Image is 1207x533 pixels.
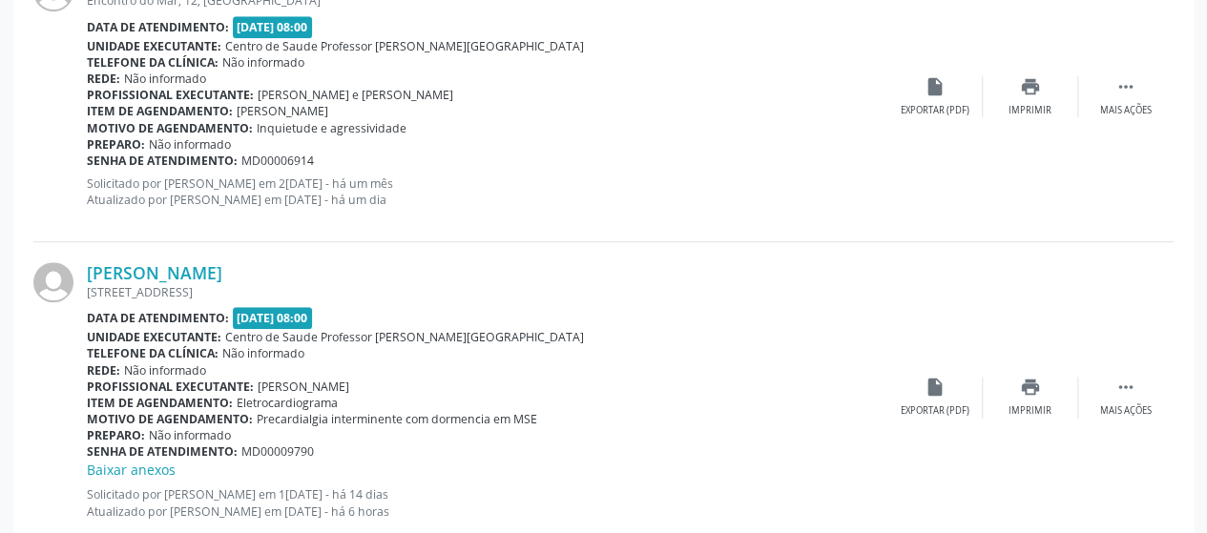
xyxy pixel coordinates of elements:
[87,411,253,427] b: Motivo de agendamento:
[87,54,219,71] b: Telefone da clínica:
[241,443,314,460] span: MD00009790
[87,379,254,395] b: Profissional executante:
[149,136,231,153] span: Não informado
[925,377,946,398] i: insert_drive_file
[87,395,233,411] b: Item de agendamento:
[87,120,253,136] b: Motivo de agendamento:
[1009,404,1051,418] div: Imprimir
[241,153,314,169] span: MD00006914
[87,136,145,153] b: Preparo:
[87,284,887,300] div: [STREET_ADDRESS]
[87,153,238,169] b: Senha de atendimento:
[87,103,233,119] b: Item de agendamento:
[1100,404,1152,418] div: Mais ações
[87,19,229,35] b: Data de atendimento:
[257,411,537,427] span: Precardialgia interminente com dormencia em MSE
[225,38,584,54] span: Centro de Saude Professor [PERSON_NAME][GEOGRAPHIC_DATA]
[233,16,313,38] span: [DATE] 08:00
[237,395,338,411] span: Eletrocardiograma
[124,71,206,87] span: Não informado
[87,461,176,479] a: Baixar anexos
[87,71,120,87] b: Rede:
[258,379,349,395] span: [PERSON_NAME]
[1009,104,1051,117] div: Imprimir
[87,362,120,379] b: Rede:
[258,87,453,103] span: [PERSON_NAME] e [PERSON_NAME]
[87,329,221,345] b: Unidade executante:
[222,345,304,361] span: Não informado
[901,404,969,418] div: Exportar (PDF)
[225,329,584,345] span: Centro de Saude Professor [PERSON_NAME][GEOGRAPHIC_DATA]
[1115,377,1136,398] i: 
[222,54,304,71] span: Não informado
[901,104,969,117] div: Exportar (PDF)
[87,345,219,361] b: Telefone da clínica:
[87,38,221,54] b: Unidade executante:
[257,120,406,136] span: Inquietude e agressividade
[87,443,238,460] b: Senha de atendimento:
[925,76,946,97] i: insert_drive_file
[149,427,231,443] span: Não informado
[124,362,206,379] span: Não informado
[87,175,887,208] p: Solicitado por [PERSON_NAME] em 2[DATE] - há um mês Atualizado por [PERSON_NAME] em [DATE] - há u...
[1020,377,1041,398] i: print
[1100,104,1152,117] div: Mais ações
[1115,76,1136,97] i: 
[87,87,254,103] b: Profissional executante:
[1020,76,1041,97] i: print
[33,262,73,302] img: img
[233,307,313,329] span: [DATE] 08:00
[87,427,145,443] b: Preparo:
[87,486,887,519] p: Solicitado por [PERSON_NAME] em 1[DATE] - há 14 dias Atualizado por [PERSON_NAME] em [DATE] - há ...
[87,310,229,326] b: Data de atendimento:
[237,103,328,119] span: [PERSON_NAME]
[87,262,222,283] a: [PERSON_NAME]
